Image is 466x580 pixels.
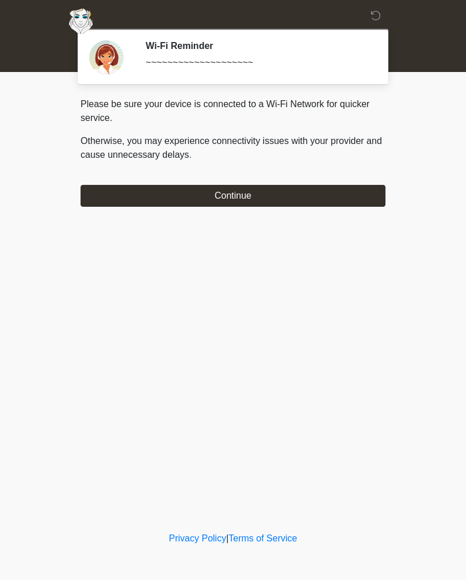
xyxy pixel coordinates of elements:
a: Terms of Service [228,533,297,543]
p: Otherwise, you may experience connectivity issues with your provider and cause unnecessary delays [81,134,385,162]
a: | [226,533,228,543]
h2: Wi-Fi Reminder [146,40,368,51]
div: ~~~~~~~~~~~~~~~~~~~~ [146,56,368,70]
p: Please be sure your device is connected to a Wi-Fi Network for quicker service. [81,97,385,125]
button: Continue [81,185,385,207]
a: Privacy Policy [169,533,227,543]
span: . [189,150,192,160]
img: Aesthetically Yours Wellness Spa Logo [69,9,93,34]
img: Agent Avatar [89,40,124,75]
